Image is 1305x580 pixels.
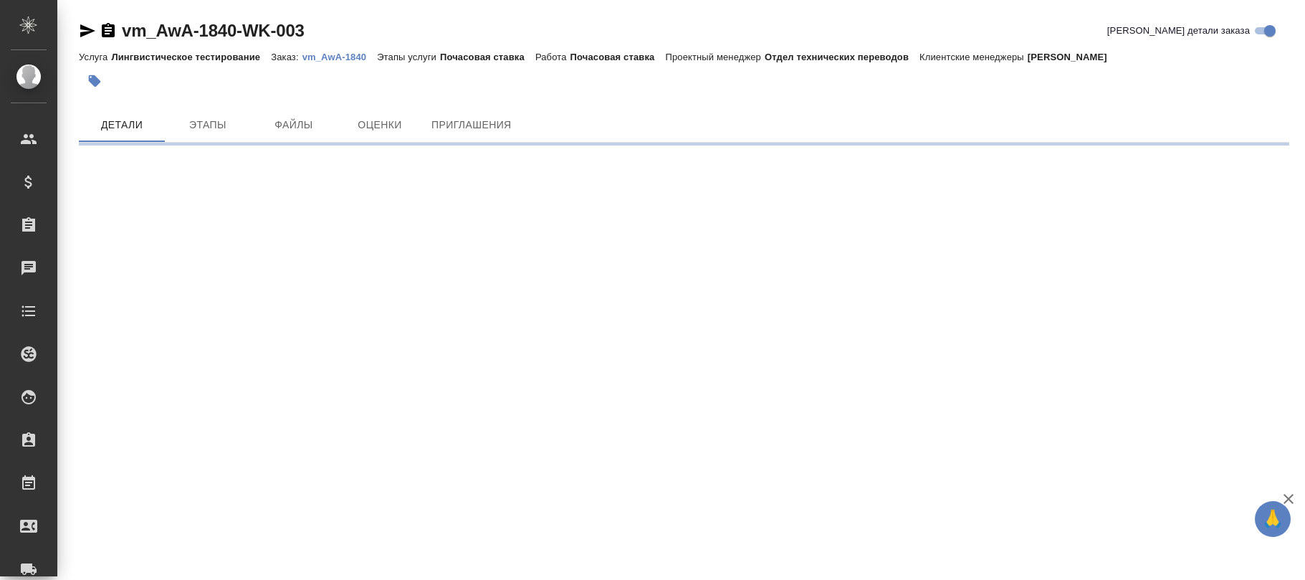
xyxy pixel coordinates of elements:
button: Скопировать ссылку [100,22,117,39]
a: vm_AwA-1840 [302,50,377,62]
p: Работа [535,52,570,62]
button: Скопировать ссылку для ЯМессенджера [79,22,96,39]
p: Клиентские менеджеры [919,52,1028,62]
p: [PERSON_NAME] [1028,52,1118,62]
p: Отдел технических переводов [765,52,919,62]
p: Лингвистическое тестирование [111,52,271,62]
p: vm_AwA-1840 [302,52,377,62]
button: 🙏 [1255,501,1291,537]
span: Оценки [345,116,414,134]
p: Этапы услуги [377,52,440,62]
span: Детали [87,116,156,134]
span: [PERSON_NAME] детали заказа [1107,24,1250,38]
span: Файлы [259,116,328,134]
span: Этапы [173,116,242,134]
span: 🙏 [1261,504,1285,534]
a: vm_AwA-1840-WK-003 [122,21,305,40]
span: Приглашения [431,116,512,134]
button: Добавить тэг [79,65,110,97]
p: Заказ: [271,52,302,62]
p: Почасовая ставка [440,52,535,62]
p: Почасовая ставка [570,52,666,62]
p: Услуга [79,52,111,62]
p: Проектный менеджер [665,52,764,62]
